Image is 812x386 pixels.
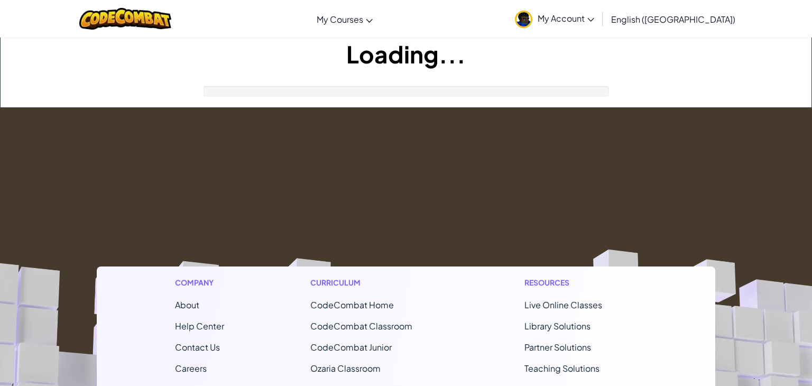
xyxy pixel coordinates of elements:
[310,299,394,310] span: CodeCombat Home
[524,363,599,374] a: Teaching Solutions
[611,14,735,25] span: English ([GEOGRAPHIC_DATA])
[311,5,378,33] a: My Courses
[524,299,602,310] a: Live Online Classes
[175,363,207,374] a: Careers
[524,342,591,353] a: Partner Solutions
[310,342,392,353] a: CodeCombat Junior
[1,38,811,70] h1: Loading...
[606,5,741,33] a: English ([GEOGRAPHIC_DATA])
[310,277,438,288] h1: Curriculum
[175,320,224,332] a: Help Center
[310,320,412,332] a: CodeCombat Classroom
[510,2,599,35] a: My Account
[79,8,172,30] img: CodeCombat logo
[524,320,590,332] a: Library Solutions
[317,14,363,25] span: My Courses
[175,342,220,353] span: Contact Us
[175,299,199,310] a: About
[310,363,381,374] a: Ozaria Classroom
[515,11,532,28] img: avatar
[538,13,594,24] span: My Account
[175,277,224,288] h1: Company
[524,277,637,288] h1: Resources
